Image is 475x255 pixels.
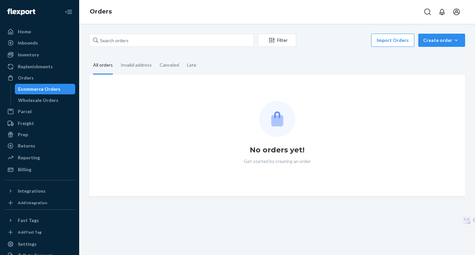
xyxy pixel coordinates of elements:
[244,158,311,165] p: Get started by creating an order
[4,38,75,48] a: Inbounds
[18,40,38,46] div: Inbounds
[4,73,75,83] a: Orders
[421,5,434,18] button: Open Search Box
[18,51,39,58] div: Inventory
[89,34,254,47] input: Search orders
[4,141,75,151] a: Returns
[18,217,39,224] div: Fast Tags
[4,152,75,163] a: Reporting
[4,186,75,196] button: Integrations
[4,228,75,236] a: Add Fast Tag
[259,101,295,137] img: Empty list
[18,229,42,235] div: Add Fast Tag
[93,56,113,75] div: All orders
[160,56,179,74] div: Canceled
[18,188,46,194] div: Integrations
[18,166,31,173] div: Billing
[258,37,296,44] div: Filter
[187,56,196,74] div: Late
[4,215,75,226] button: Fast Tags
[18,131,28,138] div: Prep
[7,9,35,15] img: Flexport logo
[4,61,75,72] a: Replenishments
[84,2,117,21] ol: breadcrumbs
[62,5,75,18] button: Close Navigation
[4,164,75,175] a: Billing
[4,26,75,37] a: Home
[18,108,32,115] div: Parcel
[121,56,152,74] div: Invalid address
[371,34,414,47] button: Import Orders
[18,154,40,161] div: Reporting
[15,95,76,106] a: Wholesale Orders
[18,97,58,104] div: Wholesale Orders
[4,106,75,117] a: Parcel
[18,241,37,247] div: Settings
[18,143,35,149] div: Returns
[250,145,304,155] h1: No orders yet!
[4,239,75,249] a: Settings
[18,63,53,70] div: Replenishments
[15,84,76,94] a: Ecommerce Orders
[18,120,34,127] div: Freight
[258,34,296,47] button: Filter
[90,8,112,15] a: Orders
[18,75,34,81] div: Orders
[418,34,465,47] button: Create order
[18,28,31,35] div: Home
[4,49,75,60] a: Inventory
[4,199,75,207] a: Add Integration
[435,5,449,18] button: Open notifications
[18,86,60,92] div: Ecommerce Orders
[18,200,47,206] div: Add Integration
[4,118,75,129] a: Freight
[423,37,460,44] div: Create order
[4,129,75,140] a: Prep
[450,5,463,18] button: Open account menu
